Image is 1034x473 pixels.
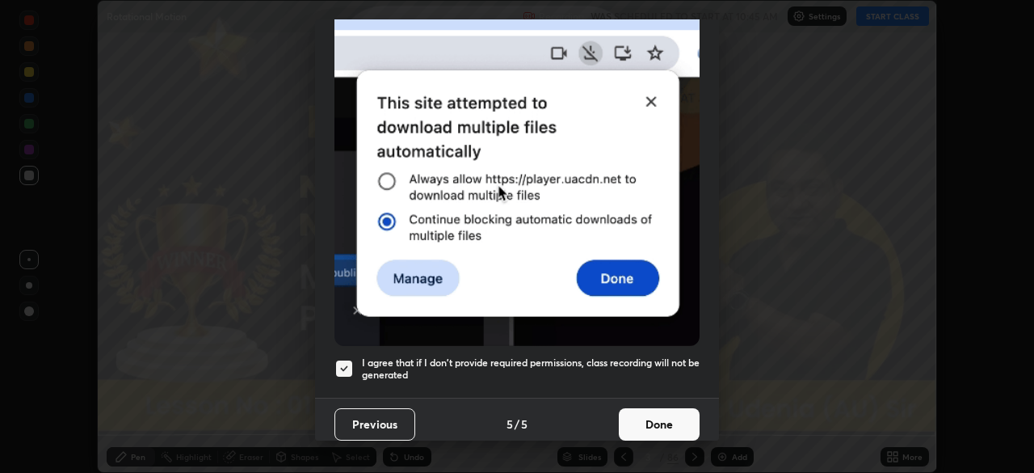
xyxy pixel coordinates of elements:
[506,416,513,433] h4: 5
[515,416,519,433] h4: /
[521,416,528,433] h4: 5
[334,408,415,441] button: Previous
[362,357,700,382] h5: I agree that if I don't provide required permissions, class recording will not be generated
[619,408,700,441] button: Done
